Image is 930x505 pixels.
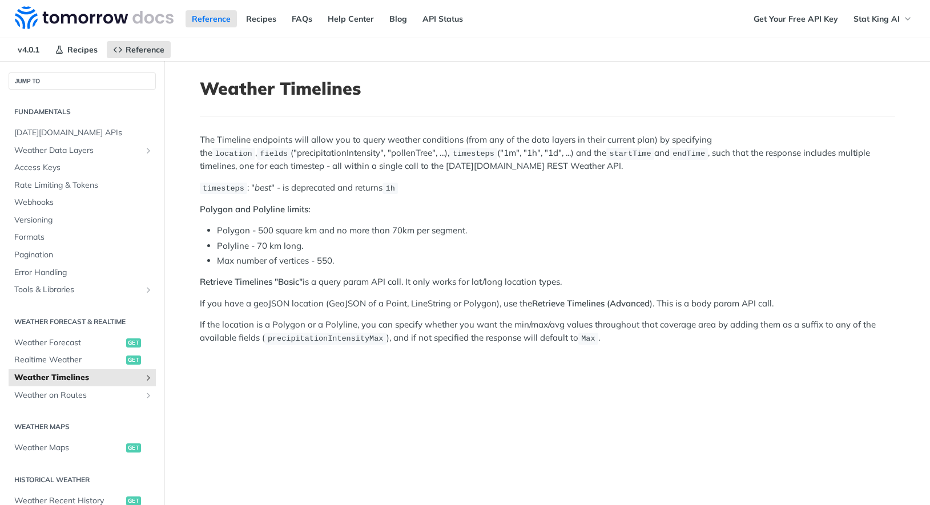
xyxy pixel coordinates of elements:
em: best [255,182,271,193]
span: Access Keys [14,162,153,173]
a: Formats [9,229,156,246]
a: Webhooks [9,194,156,211]
a: Help Center [321,10,380,27]
a: Reference [107,41,171,58]
span: Formats [14,232,153,243]
p: The Timeline endpoints will allow you to query weather conditions (from any of the data layers in... [200,134,895,172]
a: Recipes [240,10,283,27]
a: Rate Limiting & Tokens [9,177,156,194]
span: get [126,355,141,365]
p: If the location is a Polygon or a Polyline, you can specify whether you want the min/max/avg valu... [200,318,895,345]
button: Show subpages for Tools & Libraries [144,285,153,294]
a: Weather TimelinesShow subpages for Weather Timelines [9,369,156,386]
span: Tools & Libraries [14,284,141,296]
span: Error Handling [14,267,153,278]
span: Rate Limiting & Tokens [14,180,153,191]
span: Weather Maps [14,442,123,454]
p: If you have a geoJSON location (GeoJSON of a Point, LineString or Polygon), use the ). This is a ... [200,297,895,310]
span: v4.0.1 [11,41,46,58]
span: Reference [126,45,164,55]
a: [DATE][DOMAIN_NAME] APIs [9,124,156,142]
span: get [126,443,141,453]
p: : " " - is deprecated and returns [200,181,895,195]
h2: Weather Forecast & realtime [9,317,156,327]
p: is a query param API call. It only works for lat/long location types. [200,276,895,289]
a: FAQs [285,10,319,27]
a: Weather Mapsget [9,439,156,456]
span: [DATE][DOMAIN_NAME] APIs [14,127,153,139]
h2: Weather Maps [9,422,156,432]
a: Blog [383,10,413,27]
strong: Polygon and Polyline limits: [200,204,311,215]
a: Recipes [49,41,104,58]
code: Max [578,333,598,344]
span: Weather Timelines [14,372,141,383]
a: Error Handling [9,264,156,281]
a: Weather on RoutesShow subpages for Weather on Routes [9,387,156,404]
h2: Fundamentals [9,107,156,117]
a: Versioning [9,212,156,229]
strong: Retrieve Timelines (Advanced [532,298,650,309]
code: startTime [606,148,654,159]
a: Reference [186,10,237,27]
li: Polygon - 500 square km and no more than 70km per segment. [217,224,895,237]
span: get [126,338,141,348]
a: Realtime Weatherget [9,352,156,369]
a: Access Keys [9,159,156,176]
span: Stat King AI [853,14,900,24]
img: Tomorrow.io Weather API Docs [15,6,174,29]
a: Weather Data LayersShow subpages for Weather Data Layers [9,142,156,159]
span: Weather Forecast [14,337,123,349]
h1: Weather Timelines [200,78,895,99]
span: Weather on Routes [14,390,141,401]
code: location [212,148,256,159]
span: Weather Data Layers [14,145,141,156]
span: Realtime Weather [14,354,123,366]
strong: Retrieve Timelines "Basic" [200,276,303,287]
span: Pagination [14,249,153,261]
a: Tools & LibrariesShow subpages for Tools & Libraries [9,281,156,298]
button: Show subpages for Weather Data Layers [144,146,153,155]
span: Recipes [67,45,98,55]
a: Pagination [9,247,156,264]
a: Get Your Free API Key [747,10,844,27]
button: Show subpages for Weather on Routes [144,391,153,400]
button: JUMP TO [9,72,156,90]
a: Weather Forecastget [9,334,156,352]
span: Versioning [14,215,153,226]
li: Polyline - 70 km long. [217,240,895,253]
code: fields [257,148,291,159]
code: precipitationIntensityMax [265,333,387,344]
span: Webhooks [14,197,153,208]
h2: Historical Weather [9,475,156,485]
button: Show subpages for Weather Timelines [144,373,153,382]
li: Max number of vertices - 550. [217,254,895,268]
code: 1h [383,183,398,194]
code: timesteps [200,183,248,194]
code: endTime [670,148,708,159]
button: Stat King AI [847,10,919,27]
code: timesteps [449,148,497,159]
a: API Status [416,10,469,27]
